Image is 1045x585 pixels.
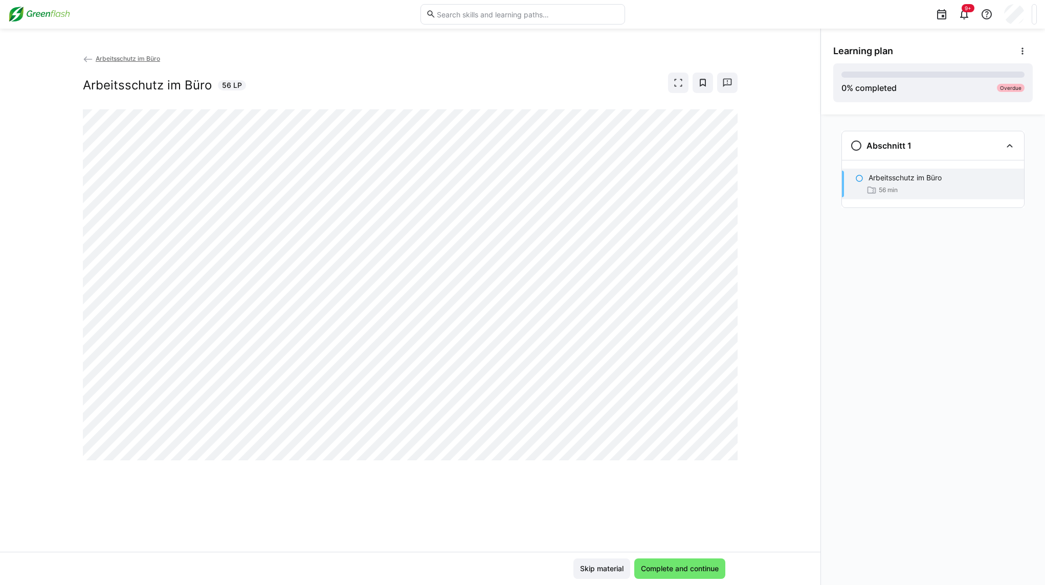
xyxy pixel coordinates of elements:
[841,83,847,93] span: 0
[866,141,911,151] h3: Abschnitt 1
[841,82,897,94] div: % completed
[965,5,971,11] span: 9+
[869,173,942,183] p: Arbeitsschutz im Büro
[83,55,160,62] a: Arbeitsschutz im Büro
[879,186,898,194] span: 56 min
[639,564,720,574] span: Complete and continue
[83,78,212,93] h2: Arbeitsschutz im Büro
[436,10,619,19] input: Search skills and learning paths…
[833,45,893,57] span: Learning plan
[634,558,725,579] button: Complete and continue
[997,84,1025,92] div: Overdue
[579,564,625,574] span: Skip material
[573,558,630,579] button: Skip material
[222,80,242,90] span: 56 LP
[96,55,160,62] span: Arbeitsschutz im Büro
